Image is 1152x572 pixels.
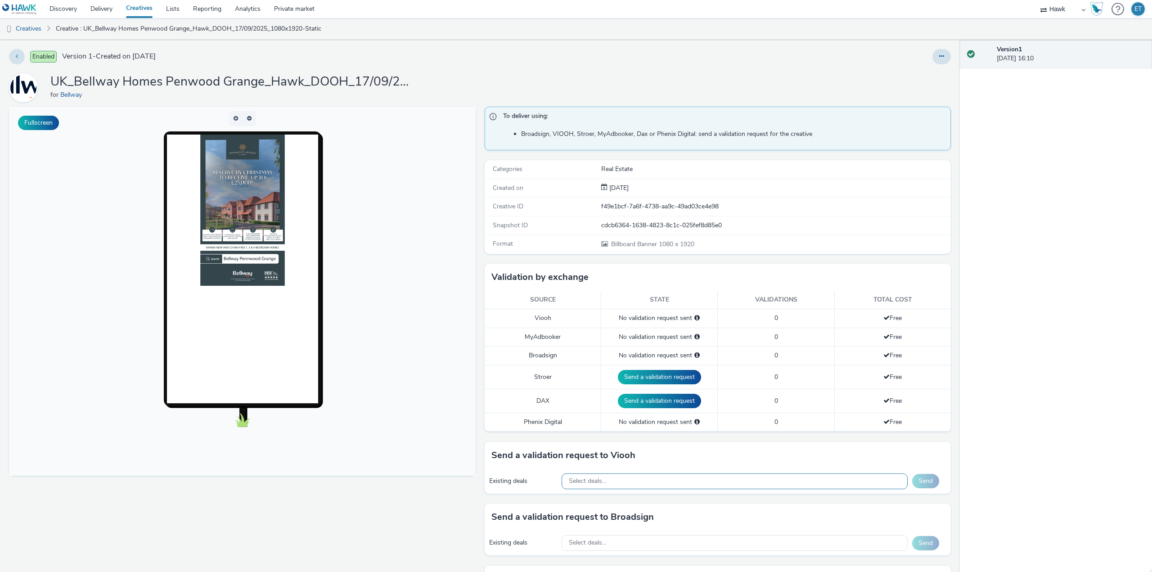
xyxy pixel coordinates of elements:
[774,396,778,405] span: 0
[191,28,275,179] img: Advertisement preview
[485,389,601,413] td: DAX
[569,539,606,547] span: Select deals...
[883,396,902,405] span: Free
[883,351,902,360] span: Free
[610,240,694,248] span: 1080 x 1920
[774,373,778,381] span: 0
[62,51,156,62] span: Version 1 - Created on [DATE]
[493,221,528,230] span: Snapshot ID
[493,165,522,173] span: Categories
[10,75,36,101] img: Bellway
[485,291,601,309] th: Source
[834,291,951,309] th: Total cost
[912,474,939,488] button: Send
[611,240,659,248] span: Billboard Banner
[493,202,523,211] span: Creative ID
[18,116,59,130] button: Fullscreen
[606,418,713,427] div: No validation request sent
[4,25,13,34] img: dooh
[491,510,654,524] h3: Send a validation request to Broadsign
[883,373,902,381] span: Free
[493,239,513,248] span: Format
[491,449,635,462] h3: Send a validation request to Viooh
[883,314,902,322] span: Free
[1090,2,1107,16] a: Hawk Academy
[30,51,57,63] span: Enabled
[2,4,37,15] img: undefined Logo
[997,45,1145,63] div: [DATE] 16:10
[1090,2,1103,16] img: Hawk Academy
[694,314,700,323] div: Please select a deal below and click on Send to send a validation request to Viooh.
[60,90,85,99] a: Bellway
[774,314,778,322] span: 0
[883,333,902,341] span: Free
[774,333,778,341] span: 0
[883,418,902,426] span: Free
[485,347,601,365] td: Broadsign
[493,184,523,192] span: Created on
[912,536,939,550] button: Send
[607,184,629,192] span: [DATE]
[485,328,601,346] td: MyAdbooker
[569,477,606,485] span: Select deals...
[618,370,701,384] button: Send a validation request
[489,477,558,486] div: Existing deals
[521,130,946,139] li: Broadsign, VIOOH, Stroer, MyAdbooker, Dax or Phenix Digital: send a validation request for the cr...
[50,73,410,90] h1: UK_Bellway Homes Penwood Grange_Hawk_DOOH_17/09/2025_1080x1920-Static
[489,538,558,547] div: Existing deals
[718,291,834,309] th: Validations
[9,83,41,92] a: Bellway
[607,184,629,193] div: Creation 24 September 2025, 16:10
[997,45,1022,54] strong: Version 1
[503,112,942,123] span: To deliver using:
[606,333,713,342] div: No validation request sent
[774,418,778,426] span: 0
[51,18,326,40] a: Creative : UK_Bellway Homes Penwood Grange_Hawk_DOOH_17/09/2025_1080x1920-Static
[694,333,700,342] div: Please select a deal below and click on Send to send a validation request to MyAdbooker.
[601,221,950,230] div: cdcb6364-1638-4823-8c1c-025fef8d85e0
[50,90,60,99] span: for
[774,351,778,360] span: 0
[618,394,701,408] button: Send a validation request
[694,418,700,427] div: Please select a deal below and click on Send to send a validation request to Phenix Digital.
[491,270,589,284] h3: Validation by exchange
[601,202,950,211] div: f49e1bcf-7a6f-4738-aa9c-49ad03ce4e98
[485,413,601,431] td: Phenix Digital
[485,365,601,389] td: Stroer
[601,291,718,309] th: State
[485,309,601,328] td: Viooh
[601,165,950,174] div: Real Estate
[694,351,700,360] div: Please select a deal below and click on Send to send a validation request to Broadsign.
[1134,2,1142,16] div: ET
[606,351,713,360] div: No validation request sent
[606,314,713,323] div: No validation request sent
